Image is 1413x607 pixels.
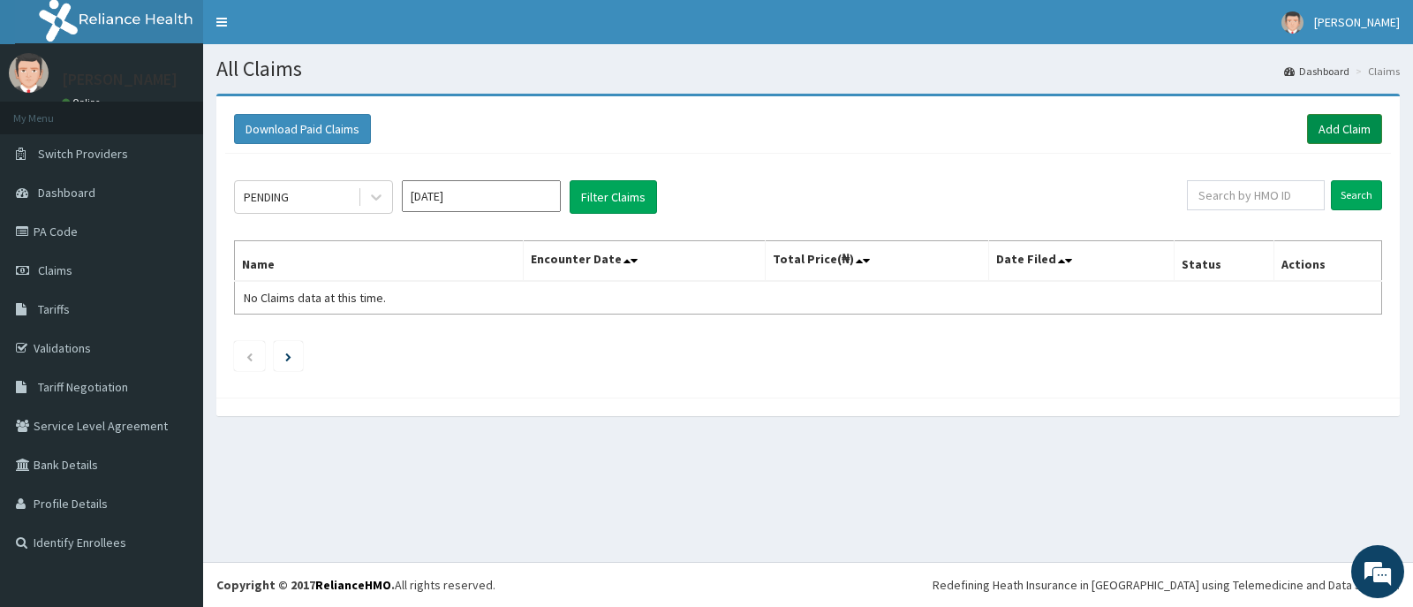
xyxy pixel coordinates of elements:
[9,53,49,93] img: User Image
[234,114,371,144] button: Download Paid Claims
[235,241,524,282] th: Name
[203,562,1413,607] footer: All rights reserved.
[285,348,291,364] a: Next page
[1307,114,1382,144] a: Add Claim
[244,290,386,306] span: No Claims data at this time.
[933,576,1400,594] div: Redefining Heath Insurance in [GEOGRAPHIC_DATA] using Telemedicine and Data Science!
[38,262,72,278] span: Claims
[989,241,1175,282] th: Date Filed
[38,379,128,395] span: Tariff Negotiation
[1284,64,1349,79] a: Dashboard
[765,241,988,282] th: Total Price(₦)
[38,301,70,317] span: Tariffs
[216,577,395,593] strong: Copyright © 2017 .
[244,188,289,206] div: PENDING
[402,180,561,212] input: Select Month and Year
[38,185,95,201] span: Dashboard
[216,57,1400,80] h1: All Claims
[1281,11,1303,34] img: User Image
[62,72,178,87] p: [PERSON_NAME]
[1174,241,1273,282] th: Status
[62,96,104,109] a: Online
[38,146,128,162] span: Switch Providers
[570,180,657,214] button: Filter Claims
[315,577,391,593] a: RelianceHMO
[1314,14,1400,30] span: [PERSON_NAME]
[1331,180,1382,210] input: Search
[1273,241,1381,282] th: Actions
[246,348,253,364] a: Previous page
[1351,64,1400,79] li: Claims
[1187,180,1326,210] input: Search by HMO ID
[524,241,765,282] th: Encounter Date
